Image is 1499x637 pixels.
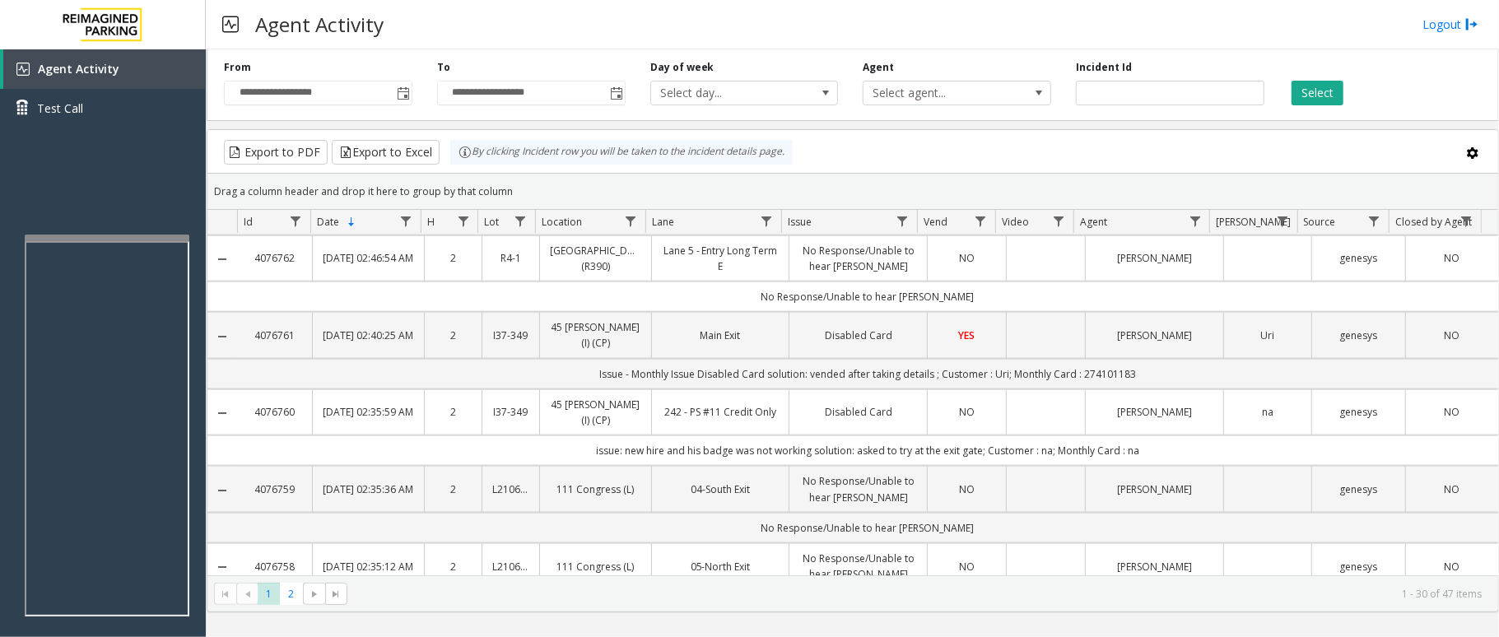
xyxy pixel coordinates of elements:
[207,253,237,266] a: Collapse Details
[891,210,914,232] a: Issue Filter Menu
[1416,404,1488,420] a: NO
[1076,60,1132,75] label: Incident Id
[1234,404,1302,420] a: na
[224,140,328,165] button: Export to PDF
[1080,215,1107,229] span: Agent
[1096,481,1213,497] a: [PERSON_NAME]
[799,551,917,582] a: No Response/Unable to hear [PERSON_NAME]
[620,210,642,232] a: Location Filter Menu
[1096,250,1213,266] a: [PERSON_NAME]
[1096,559,1213,574] a: [PERSON_NAME]
[959,560,975,574] span: NO
[437,60,450,75] label: To
[509,210,531,232] a: Lot Filter Menu
[1416,250,1488,266] a: NO
[1444,405,1459,419] span: NO
[357,587,1482,601] kendo-pager-info: 1 - 30 of 47 items
[3,49,206,89] a: Agent Activity
[492,559,529,574] a: L21066000
[303,583,325,606] span: Go to the next page
[607,81,625,105] span: Toggle popup
[1322,328,1394,343] a: genesys
[924,215,947,229] span: Vend
[492,250,529,266] a: R4-1
[237,435,1498,466] td: issue: new hire and his badge was not working solution: asked to try at the exit gate; Customer :...
[285,210,307,232] a: Id Filter Menu
[435,404,472,420] a: 2
[492,481,529,497] a: L21066000
[237,513,1498,543] td: No Response/Unable to hear [PERSON_NAME]
[207,560,237,574] a: Collapse Details
[938,559,996,574] a: NO
[970,210,992,232] a: Vend Filter Menu
[652,215,674,229] span: Lane
[864,81,1013,105] span: Select agent...
[799,473,917,504] a: No Response/Unable to hear [PERSON_NAME]
[938,481,996,497] a: NO
[1184,210,1206,232] a: Agent Filter Menu
[323,250,414,266] a: [DATE] 02:46:54 AM
[1048,210,1070,232] a: Video Filter Menu
[325,583,347,606] span: Go to the last page
[1444,328,1459,342] span: NO
[959,482,975,496] span: NO
[207,177,1498,206] div: Drag a column header and drop it here to group by that column
[329,588,342,601] span: Go to the last page
[16,63,30,76] img: 'icon'
[247,559,302,574] a: 4076758
[247,404,302,420] a: 4076760
[550,243,641,274] a: [GEOGRAPHIC_DATA] (R390)
[244,215,253,229] span: Id
[1395,215,1472,229] span: Closed by Agent
[1422,16,1478,33] a: Logout
[247,4,392,44] h3: Agent Activity
[207,407,237,420] a: Collapse Details
[1465,16,1478,33] img: logout
[485,215,500,229] span: Lot
[37,100,83,117] span: Test Call
[345,216,358,229] span: Sortable
[799,328,917,343] a: Disabled Card
[662,404,780,420] a: 242 - PS #11 Credit Only
[938,404,996,420] a: NO
[459,146,472,159] img: infoIcon.svg
[323,559,414,574] a: [DATE] 02:35:12 AM
[452,210,474,232] a: H Filter Menu
[1322,404,1394,420] a: genesys
[222,4,239,44] img: pageIcon
[207,210,1498,575] div: Data table
[393,81,412,105] span: Toggle popup
[237,281,1498,312] td: No Response/Unable to hear [PERSON_NAME]
[280,583,302,605] span: Page 2
[1002,215,1029,229] span: Video
[1096,328,1213,343] a: [PERSON_NAME]
[207,484,237,497] a: Collapse Details
[247,250,302,266] a: 4076762
[1234,328,1302,343] a: Uri
[247,481,302,497] a: 4076759
[1444,251,1459,265] span: NO
[435,250,472,266] a: 2
[427,215,435,229] span: H
[450,140,793,165] div: By clicking Incident row you will be taken to the incident details page.
[492,328,529,343] a: I37-349
[863,60,894,75] label: Agent
[1416,481,1488,497] a: NO
[662,559,780,574] a: 05-North Exit
[938,250,996,266] a: NO
[959,328,975,342] span: YES
[662,328,780,343] a: Main Exit
[237,359,1498,389] td: Issue - Monthly Issue Disabled Card solution: vended after taking details ; Customer : Uri; Month...
[542,215,582,229] span: Location
[207,330,237,343] a: Collapse Details
[756,210,778,232] a: Lane Filter Menu
[1416,559,1488,574] a: NO
[662,243,780,274] a: Lane 5 - Entry Long Term E
[435,328,472,343] a: 2
[650,60,715,75] label: Day of week
[1363,210,1385,232] a: Source Filter Menu
[247,328,302,343] a: 4076761
[1444,482,1459,496] span: NO
[788,215,812,229] span: Issue
[651,81,800,105] span: Select day...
